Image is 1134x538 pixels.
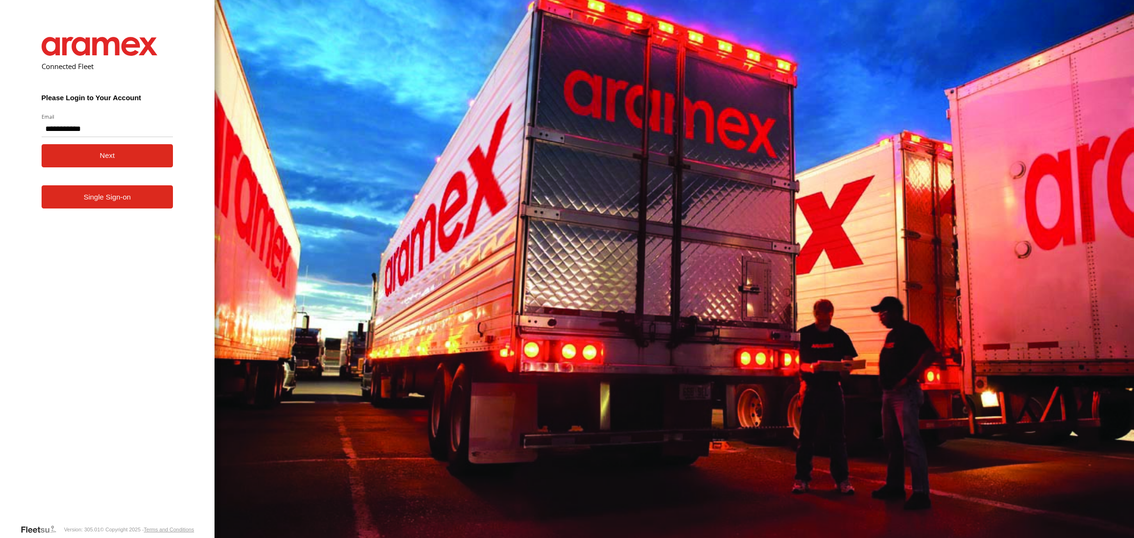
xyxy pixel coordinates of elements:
[42,94,173,102] h3: Please Login to Your Account
[42,185,173,208] a: Single Sign-on
[144,527,194,532] a: Terms and Conditions
[42,37,158,56] img: Aramex
[100,527,194,532] div: © Copyright 2025 -
[64,527,100,532] div: Version: 305.01
[42,113,173,120] label: Email
[42,144,173,167] button: Next
[20,525,64,534] a: Visit our Website
[42,61,173,71] h2: Connected Fleet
